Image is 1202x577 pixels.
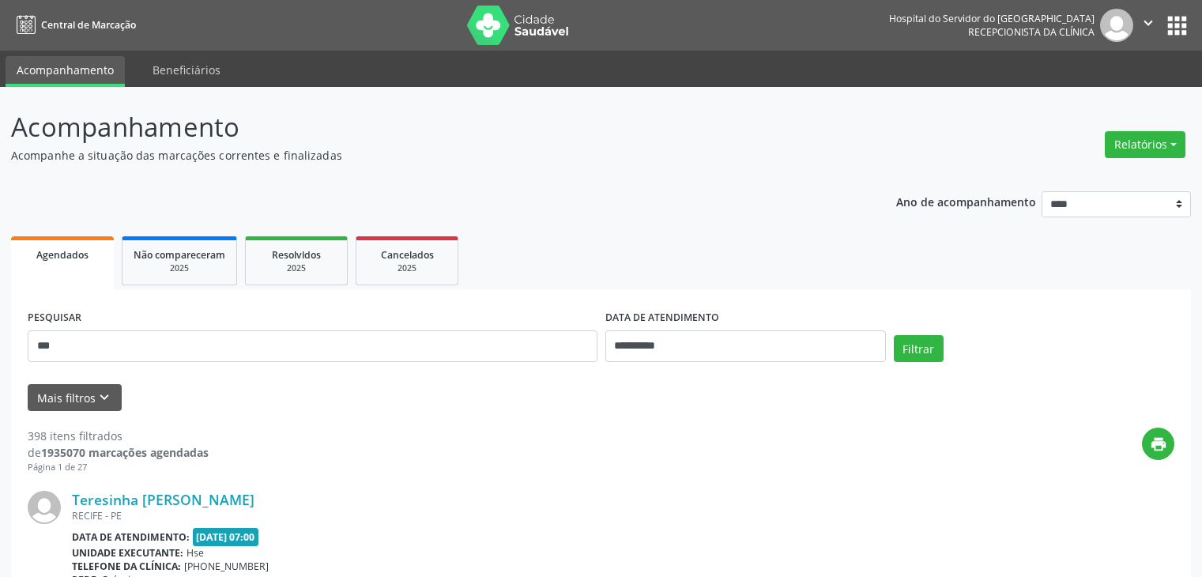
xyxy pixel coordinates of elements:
span: Não compareceram [134,248,225,262]
button:  [1133,9,1163,42]
span: Central de Marcação [41,18,136,32]
img: img [1100,9,1133,42]
a: Teresinha [PERSON_NAME] [72,491,254,508]
span: [DATE] 07:00 [193,528,259,546]
a: Beneficiários [141,56,232,84]
button: print [1142,428,1174,460]
p: Ano de acompanhamento [896,191,1036,211]
div: 2025 [367,262,447,274]
p: Acompanhamento [11,107,837,147]
a: Central de Marcação [11,12,136,38]
p: Acompanhe a situação das marcações correntes e finalizadas [11,147,837,164]
div: de [28,444,209,461]
div: 2025 [134,262,225,274]
div: 2025 [257,262,336,274]
label: DATA DE ATENDIMENTO [605,306,719,330]
button: apps [1163,12,1191,40]
div: Página 1 de 27 [28,461,209,474]
strong: 1935070 marcações agendadas [41,445,209,460]
span: Agendados [36,248,89,262]
span: Hse [187,546,204,560]
b: Telefone da clínica: [72,560,181,573]
span: Cancelados [381,248,434,262]
div: RECIFE - PE [72,509,937,522]
i:  [1140,14,1157,32]
div: Hospital do Servidor do [GEOGRAPHIC_DATA] [889,12,1095,25]
img: img [28,491,61,524]
span: Resolvidos [272,248,321,262]
button: Mais filtroskeyboard_arrow_down [28,384,122,412]
div: 398 itens filtrados [28,428,209,444]
span: Recepcionista da clínica [968,25,1095,39]
a: Acompanhamento [6,56,125,87]
button: Relatórios [1105,131,1185,158]
button: Filtrar [894,335,944,362]
b: Unidade executante: [72,546,183,560]
span: [PHONE_NUMBER] [184,560,269,573]
b: Data de atendimento: [72,530,190,544]
i: print [1150,436,1167,453]
i: keyboard_arrow_down [96,389,113,406]
label: PESQUISAR [28,306,81,330]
